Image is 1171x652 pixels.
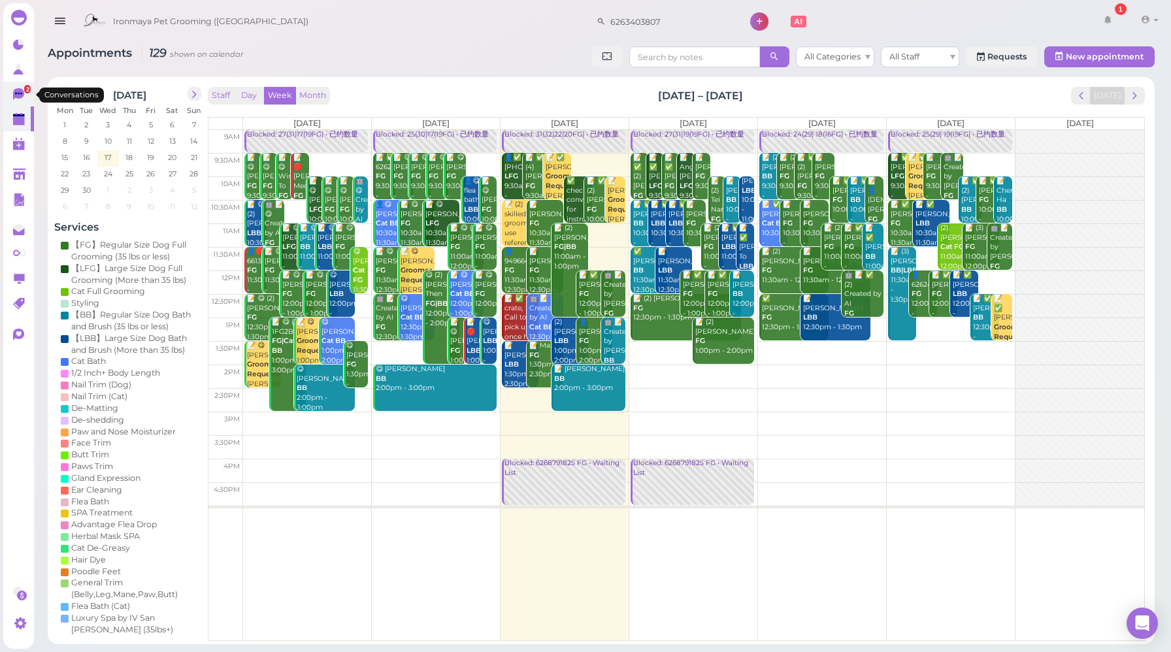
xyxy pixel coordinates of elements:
b: BB [865,252,876,261]
span: Ironmaya Pet Grooming ([GEOGRAPHIC_DATA]) [113,3,308,40]
div: 📝 (2) [PERSON_NAME] 11:30am - 12:30pm [761,247,829,285]
div: 📝 Angilieca [PERSON_NAME] 9:30am - 10:30am [679,153,695,220]
div: 📝 ✅ [PERSON_NAME] [PERSON_NAME] 9:30am - 10:30am [545,153,571,230]
b: LBB [953,289,967,298]
b: FG [335,242,345,251]
div: 📝 ✅ [PERSON_NAME] 12:00pm - 1:00pm [952,270,978,328]
b: FG [475,289,485,298]
span: Sun [187,106,201,115]
b: LBB [504,360,519,368]
div: 🤖 📝 Created by [PERSON_NAME] 1:00pm - 2:00pm [603,318,626,395]
div: 🤖 📝 Created by [PERSON_NAME] 11:00am - 12:00pm [989,223,1012,301]
b: FG [450,346,460,355]
div: 📝 😋 [PERSON_NAME] 9:30am - 10:30am [393,153,413,210]
b: FG [833,195,842,204]
div: 📝 ✅ No crate, Call to pick up once he's ready 12:30pm - 1:30pm [504,294,538,380]
div: 📝 😋 [PERSON_NAME] [PERSON_NAME] 11:30am - 12:30pm [400,247,435,314]
b: FG [265,266,274,274]
div: 📝 👤[DEMOGRAPHIC_DATA][PERSON_NAME] 10:00am - 11:00am [867,176,883,253]
div: 👤😋 [PERSON_NAME] 10:30am - 11:30am [375,200,410,248]
div: 📝 ✅ [PERSON_NAME] 10:30am - 11:30am [668,200,688,257]
b: Cat BB [529,323,553,331]
b: LFG [282,242,296,251]
b: FG [446,172,456,180]
div: 📝 😋 [PERSON_NAME] 9:30am - 10:30am [262,153,278,220]
div: Conversations [39,88,104,102]
div: 📝 😋 [PERSON_NAME] 11:00am - 12:00pm [317,223,337,281]
div: 📝 [PERSON_NAME] 10:30am - 11:30am [685,200,706,257]
div: 😋 [PERSON_NAME] 1:00pm - 2:00pm [482,318,497,375]
b: BB [961,205,972,214]
div: 🤖 📝 Created by [PERSON_NAME] 9:30am - 10:30am [943,153,963,230]
b: FG [529,351,539,359]
b: FG [762,266,772,274]
b: FG [979,195,989,204]
div: 📝 (2) [PERSON_NAME] 11:00am - 12:00pm [703,223,723,281]
b: FG|BB [554,242,576,251]
b: FG [704,242,714,251]
span: All Staff [889,52,919,61]
div: 📝 [PERSON_NAME] 12:00pm - 1:00pm [732,270,755,328]
div: 📝 ✅ 6262978096 9:30am - 10:30am [375,153,395,210]
b: FG [247,266,257,274]
span: [DATE] [680,118,707,128]
div: 📝 😋 [PERSON_NAME] 10:00am - 11:00am [339,176,355,244]
div: 📝 ✅ [PERSON_NAME] 10:30am - 11:30am [650,200,670,257]
div: 📝 ✅ (2) [PERSON_NAME] 9:30am - 10:30am [633,153,648,230]
b: FG [475,242,485,251]
div: 📝 😋 [PERSON_NAME] 9:30am - 10:30am [446,153,466,210]
b: FG [293,191,303,200]
b: Cat BB [401,313,425,321]
div: 📝 ✅ [PERSON_NAME] 10:00am - 11:00am [849,176,870,234]
b: FG [529,219,539,227]
span: Tue [80,106,93,115]
b: LBB [915,219,930,227]
b: BB [604,356,614,365]
div: 📝 🛑 [PERSON_NAME] 1:00pm - 2:00pm [466,318,484,385]
input: Search customer [606,11,733,32]
div: 📝 😋 [PERSON_NAME] 11:30am - 12:30pm [375,247,410,295]
b: FG [844,309,854,318]
b: BB [850,195,861,204]
div: 📝 😋 [PERSON_NAME] 1:00pm - 2:00pm [296,318,331,375]
button: Staff [208,87,234,105]
b: FG [278,191,288,200]
b: LFG [309,205,323,214]
div: 😋 [PERSON_NAME] 12:00pm - 1:00pm [329,270,355,328]
b: Groomer Requested|BB [247,360,298,378]
div: 📝 (2) [PERSON_NAME] 9:30am - 10:30am [779,153,799,210]
b: LFG [649,182,663,190]
div: 📝 😋 [PERSON_NAME] 1:00pm - 2:00pm [450,318,467,385]
b: FG [803,266,813,274]
b: FG [683,289,693,298]
div: 📝 ✅ [PERSON_NAME] 9:30am - 10:30am [890,153,910,210]
div: [PERSON_NAME] 10:00am - 11:00am [741,176,755,224]
div: 📝 ✅ [PERSON_NAME] 11:00am - 12:00pm [844,223,870,281]
div: 🤖 📝 ✅ (2) Created by AI 12:00pm - 1:00pm [844,270,883,338]
div: 📝 😋 (2) [PERSON_NAME] 11:00am - 12:00pm [450,223,484,271]
b: LBB [739,262,753,270]
div: 📝 😋 [PERSON_NAME] 12:00pm - 1:00pm [305,270,337,318]
div: Blocked: 24(29) 18(16FG) • 已约数量 [761,130,883,140]
b: BB [297,383,307,392]
div: 📝 ✅ [PERSON_NAME] 10:30am - 11:30am [915,200,949,248]
span: New appointment [1066,52,1144,61]
div: 📝 ✅ (2) [PERSON_NAME] 9:30am - 10:30am [797,153,817,220]
div: 📝 ✅ (2) [PERSON_NAME] 10:00am - 11:00am [961,176,981,244]
div: 🤖 📝 (3) Created by AI 12:30pm - 1:30pm [529,294,563,351]
div: 🤖 📝 😋 Created by AI 12:30pm - 1:30pm [375,294,410,351]
div: 📝 [PERSON_NAME] 1:30pm - 2:30pm [504,341,538,389]
div: 📝 ✅ [PERSON_NAME] [PERSON_NAME] 12:30pm - 1:30pm [993,294,1012,380]
div: 😋 [PERSON_NAME] 12:30pm - 1:30pm [400,294,435,342]
b: FG [263,182,272,190]
div: 😋 [PERSON_NAME] 2:00pm - 3:00pm [375,365,497,393]
span: [DATE] [551,118,578,128]
div: 📝 😋 [PERSON_NAME] 12:00pm - 1:00pm [474,270,497,328]
div: 📝 😋 [PERSON_NAME] 12:00pm - 1:00pm [282,270,314,318]
b: LFG [504,172,518,180]
b: Groomer Requested|FG [908,172,959,190]
div: 📝 ✅ [PERSON_NAME] 9:30am - 10:30am [664,153,680,220]
b: FG [695,172,705,180]
b: FG [824,242,834,251]
div: 📝 (2) Tei Narumi 10:00am - 11:00am [710,176,726,253]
